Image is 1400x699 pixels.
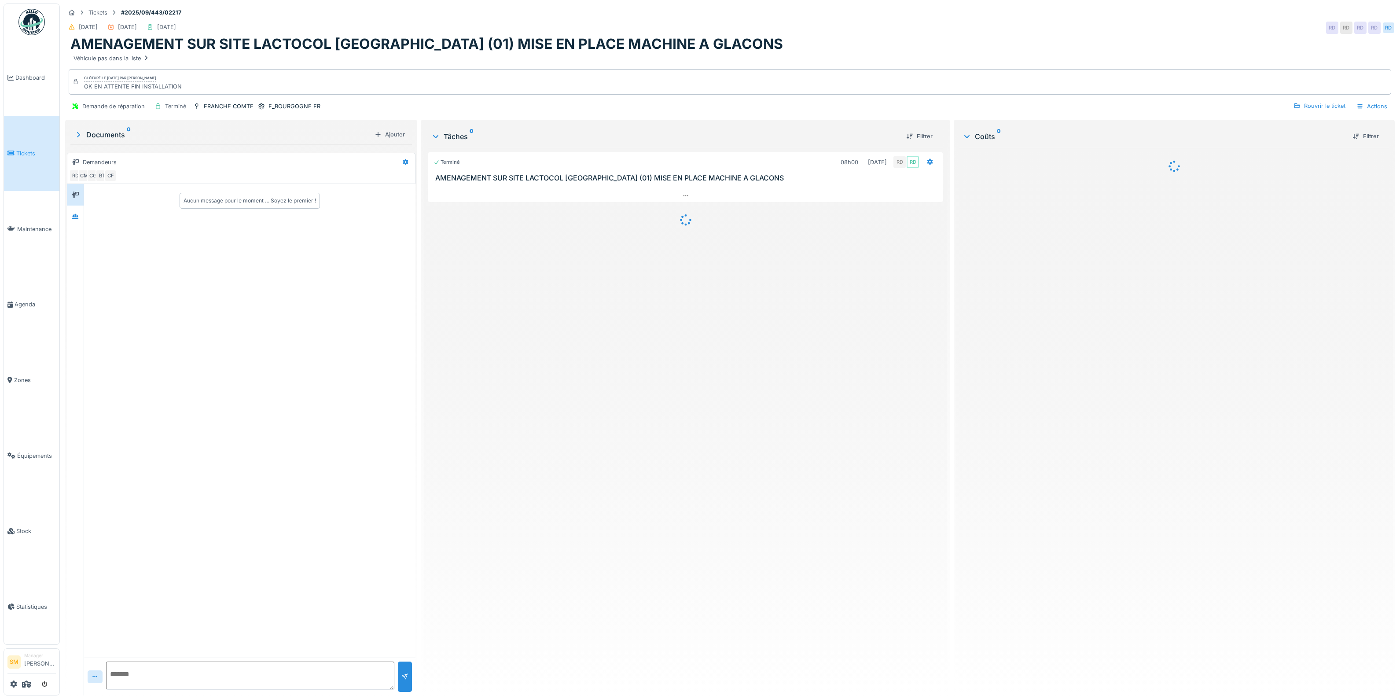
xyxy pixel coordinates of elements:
[83,158,117,166] div: Demandeurs
[84,82,182,91] div: OK EN ATTENTE FIN INSTALLATION
[4,191,59,267] a: Maintenance
[88,8,107,17] div: Tickets
[184,197,316,205] div: Aucun message pour le moment … Soyez le premier !
[118,8,185,17] strong: #2025/09/443/02217
[17,225,56,233] span: Maintenance
[127,129,131,140] sup: 0
[4,493,59,569] a: Stock
[73,54,150,63] div: Véhicule pas dans la liste
[893,156,906,168] div: RD
[4,267,59,342] a: Agenda
[79,23,98,31] div: [DATE]
[7,655,21,669] li: SM
[1326,22,1338,34] div: RD
[371,129,408,140] div: Ajouter
[204,102,254,110] div: FRANCHE COMTE
[16,527,56,535] span: Stock
[868,158,887,166] div: [DATE]
[4,116,59,191] a: Tickets
[4,342,59,418] a: Zones
[997,131,1001,142] sup: 0
[84,75,156,81] div: Clôturé le [DATE] par [PERSON_NAME]
[1368,22,1381,34] div: RD
[268,102,320,110] div: F_BOURGOGNE FR
[165,102,186,110] div: Terminé
[82,102,145,110] div: Demande de réparation
[4,569,59,645] a: Statistiques
[87,169,99,182] div: CG
[157,23,176,31] div: [DATE]
[1382,22,1395,34] div: RD
[17,452,56,460] span: Équipements
[431,131,900,142] div: Tâches
[14,376,56,384] span: Zones
[16,149,56,158] span: Tickets
[1354,22,1367,34] div: RD
[15,74,56,82] span: Dashboard
[118,23,137,31] div: [DATE]
[104,169,117,182] div: CF
[907,156,919,168] div: RD
[24,652,56,659] div: Manager
[18,9,45,35] img: Badge_color-CXgf-gQk.svg
[470,131,474,142] sup: 0
[70,36,783,52] h1: AMENAGEMENT SUR SITE LACTOCOL [GEOGRAPHIC_DATA] (01) MISE EN PLACE MACHINE A GLACONS
[24,652,56,671] li: [PERSON_NAME]
[16,603,56,611] span: Statistiques
[4,418,59,493] a: Équipements
[69,169,81,182] div: RD
[1352,100,1391,113] div: Actions
[434,158,460,166] div: Terminé
[903,130,936,142] div: Filtrer
[7,652,56,673] a: SM Manager[PERSON_NAME]
[1340,22,1352,34] div: RD
[78,169,90,182] div: CM
[96,169,108,182] div: BT
[1290,100,1349,112] div: Rouvrir le ticket
[841,158,858,166] div: 08h00
[1349,130,1382,142] div: Filtrer
[963,131,1345,142] div: Coûts
[435,174,940,182] h3: AMENAGEMENT SUR SITE LACTOCOL [GEOGRAPHIC_DATA] (01) MISE EN PLACE MACHINE A GLACONS
[15,300,56,309] span: Agenda
[4,40,59,116] a: Dashboard
[74,129,371,140] div: Documents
